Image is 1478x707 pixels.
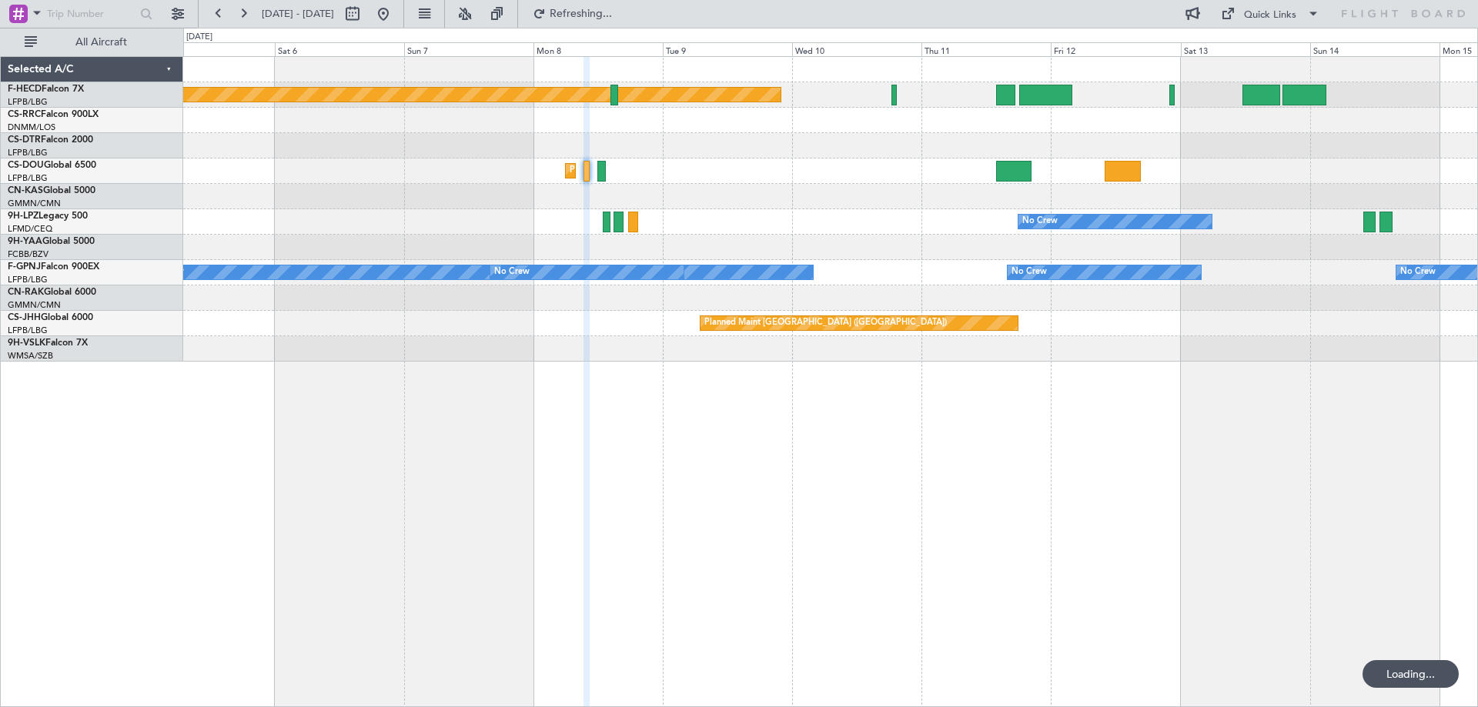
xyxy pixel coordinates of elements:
[8,262,41,272] span: F-GPNJ
[8,262,99,272] a: F-GPNJFalcon 900EX
[8,122,55,133] a: DNMM/LOS
[8,212,88,221] a: 9H-LPZLegacy 500
[186,31,212,44] div: [DATE]
[8,237,42,246] span: 9H-YAA
[8,186,95,195] a: CN-KASGlobal 5000
[8,135,93,145] a: CS-DTRFalcon 2000
[533,42,663,56] div: Mon 8
[704,312,947,335] div: Planned Maint [GEOGRAPHIC_DATA] ([GEOGRAPHIC_DATA])
[1181,42,1310,56] div: Sat 13
[921,42,1051,56] div: Thu 11
[8,338,45,348] span: 9H-VSLK
[8,147,48,158] a: LFPB/LBG
[8,223,52,235] a: LFMD/CEQ
[8,212,38,221] span: 9H-LPZ
[8,248,48,260] a: FCBB/BZV
[8,288,96,297] a: CN-RAKGlobal 6000
[8,350,53,362] a: WMSA/SZB
[8,96,48,108] a: LFPB/LBG
[8,299,61,311] a: GMMN/CMN
[549,8,614,19] span: Refreshing...
[526,2,618,26] button: Refreshing...
[8,161,44,170] span: CS-DOU
[40,37,162,48] span: All Aircraft
[792,42,921,56] div: Wed 10
[8,198,61,209] a: GMMN/CMN
[8,237,95,246] a: 9H-YAAGlobal 5000
[1244,8,1296,23] div: Quick Links
[8,313,41,322] span: CS-JHH
[8,186,43,195] span: CN-KAS
[8,338,88,348] a: 9H-VSLKFalcon 7X
[1213,2,1327,26] button: Quick Links
[8,288,44,297] span: CN-RAK
[8,110,41,119] span: CS-RRC
[1363,660,1459,688] div: Loading...
[1400,261,1436,284] div: No Crew
[494,261,530,284] div: No Crew
[8,325,48,336] a: LFPB/LBG
[8,135,41,145] span: CS-DTR
[8,274,48,285] a: LFPB/LBG
[404,42,533,56] div: Sun 7
[8,85,84,94] a: F-HECDFalcon 7X
[8,110,99,119] a: CS-RRCFalcon 900LX
[8,172,48,184] a: LFPB/LBG
[8,313,93,322] a: CS-JHHGlobal 6000
[1310,42,1440,56] div: Sun 14
[8,85,42,94] span: F-HECD
[663,42,792,56] div: Tue 9
[570,159,812,182] div: Planned Maint [GEOGRAPHIC_DATA] ([GEOGRAPHIC_DATA])
[145,42,274,56] div: Fri 5
[17,30,167,55] button: All Aircraft
[1051,42,1180,56] div: Fri 12
[1022,210,1058,233] div: No Crew
[1012,261,1047,284] div: No Crew
[262,7,334,21] span: [DATE] - [DATE]
[275,42,404,56] div: Sat 6
[47,2,135,25] input: Trip Number
[8,161,96,170] a: CS-DOUGlobal 6500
